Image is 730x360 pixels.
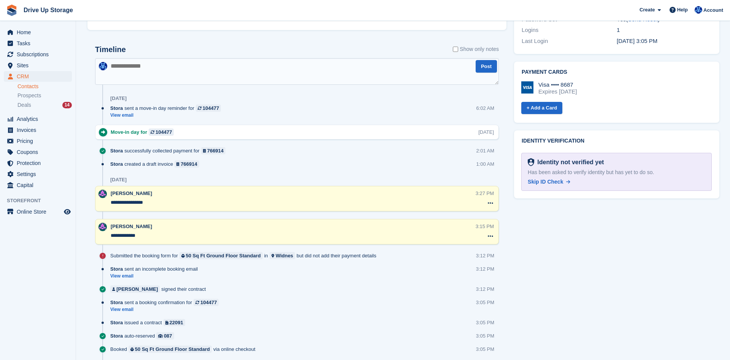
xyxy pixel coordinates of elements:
span: Subscriptions [17,49,62,60]
img: Andy [98,190,107,198]
a: View email [110,306,222,313]
span: Online Store [17,206,62,217]
span: CRM [17,71,62,82]
div: 3:05 PM [476,319,494,326]
img: stora-icon-8386f47178a22dfd0bd8f6a31ec36ba5ce8667c1dd55bd0f319d3a0aa187defe.svg [6,5,17,16]
span: Stora [110,147,123,154]
a: menu [4,71,72,82]
a: menu [4,147,72,157]
span: Stora [110,105,123,112]
a: menu [4,49,72,60]
a: Prospects [17,92,72,100]
span: ( ) [626,16,660,22]
a: menu [4,114,72,124]
img: Widnes Team [99,62,107,70]
div: 104477 [200,299,217,306]
span: Help [677,6,688,14]
span: Account [703,6,723,14]
img: Visa Logo [521,81,533,94]
span: Deals [17,101,31,109]
h2: Timeline [95,45,126,54]
img: Widnes Team [695,6,702,14]
a: menu [4,169,72,179]
div: sent a booking confirmation for [110,299,222,306]
a: View email [110,273,202,279]
div: 104477 [203,105,219,112]
div: Last Login [522,37,617,46]
div: signed their contract [110,285,209,293]
span: [PERSON_NAME] [111,190,152,196]
span: Prospects [17,92,41,99]
a: Deals 14 [17,101,72,109]
a: 50 Sq Ft Ground Floor Standard [129,346,212,353]
div: 3:05 PM [476,299,494,306]
a: 22091 [163,319,185,326]
a: View email [110,112,225,119]
a: Drive Up Storage [21,4,76,16]
div: 766914 [181,160,197,168]
div: Move-in day for [111,128,178,136]
div: 3:15 PM [476,223,494,230]
div: 6:02 AM [476,105,494,112]
a: 104477 [194,299,219,306]
div: 50 Sq Ft Ground Floor Standard [135,346,210,353]
div: 1:00 AM [476,160,494,168]
span: Sites [17,60,62,71]
div: issued a contract [110,319,189,326]
img: Andy [98,223,107,231]
div: 14 [62,102,72,108]
div: [DATE] [478,128,494,136]
div: Logins [522,26,617,35]
span: Stora [110,319,123,326]
span: Settings [17,169,62,179]
a: 50 Sq Ft Ground Floor Standard [179,252,263,259]
div: auto-reserved [110,332,178,339]
span: Capital [17,180,62,190]
a: 104477 [196,105,221,112]
div: Identity not verified yet [534,158,604,167]
span: Analytics [17,114,62,124]
a: 766914 [175,160,199,168]
a: menu [4,38,72,49]
div: 3:05 PM [476,332,494,339]
span: Stora [110,299,123,306]
a: menu [4,206,72,217]
span: Protection [17,158,62,168]
a: + Add a Card [521,102,562,114]
span: Stora [110,265,123,273]
span: Tasks [17,38,62,49]
div: created a draft invoice [110,160,203,168]
a: 087 [156,332,174,339]
a: menu [4,60,72,71]
span: [PERSON_NAME] [111,224,152,229]
div: 104477 [156,128,172,136]
span: Stora [110,332,123,339]
div: 3:27 PM [476,190,494,197]
span: Stora [110,160,123,168]
div: 50 Sq Ft Ground Floor Standard [186,252,261,259]
span: Create [640,6,655,14]
a: 766914 [201,147,226,154]
div: Has been asked to verify identity but has yet to do so. [528,168,705,176]
span: Coupons [17,147,62,157]
a: Skip ID Check [528,178,570,186]
a: Contacts [17,83,72,90]
a: menu [4,180,72,190]
a: menu [4,136,72,146]
div: sent an incomplete booking email [110,265,202,273]
time: 2025-08-29 14:05:47 UTC [617,38,657,44]
a: [PERSON_NAME] [110,285,160,293]
div: [DATE] [110,177,127,183]
input: Show only notes [453,45,458,53]
h2: Payment cards [522,69,712,75]
div: Visa •••• 8687 [538,81,577,88]
div: 1 [617,26,712,35]
a: Send Reset [628,16,658,22]
div: Booked via online checkout [110,346,259,353]
button: Post [476,60,497,73]
a: menu [4,27,72,38]
div: 2:01 AM [476,147,494,154]
div: successfully collected payment for [110,147,229,154]
div: 087 [164,332,172,339]
div: Widnes [276,252,293,259]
